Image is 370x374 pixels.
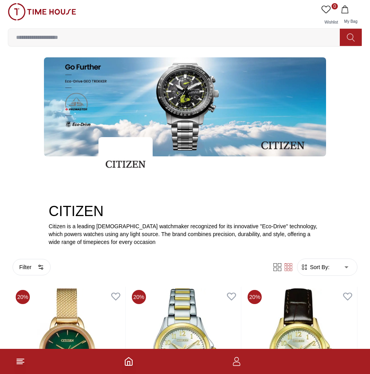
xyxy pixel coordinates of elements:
[49,203,321,219] h2: CITIZEN
[132,290,146,304] span: 20 %
[301,263,330,271] button: Sort By:
[320,3,339,28] a: 0Wishlist
[339,3,362,28] button: My Bag
[124,357,133,366] a: Home
[248,290,262,304] span: 20 %
[321,20,341,24] span: Wishlist
[16,290,30,304] span: 20 %
[308,263,330,271] span: Sort By:
[49,222,321,246] p: Citizen is a leading [DEMOGRAPHIC_DATA] watchmaker recognized for its innovative "Eco-Drive" tech...
[44,57,326,156] img: ...
[8,3,76,20] img: ...
[98,137,153,191] img: ...
[332,3,338,9] span: 0
[13,259,51,275] button: Filter
[341,19,361,24] span: My Bag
